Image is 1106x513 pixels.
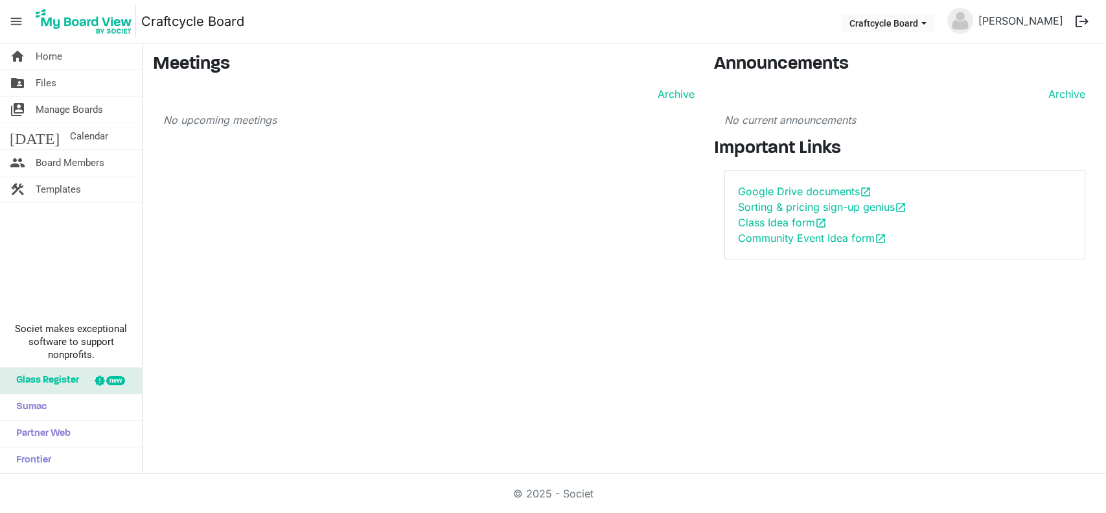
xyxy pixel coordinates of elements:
img: no-profile-picture.svg [947,8,973,34]
a: Community Event Idea formopen_in_new [738,232,886,245]
span: menu [4,9,29,34]
a: Class Idea formopen_in_new [738,216,827,229]
a: My Board View Logo [32,5,141,38]
span: Glass Register [10,368,79,394]
a: [PERSON_NAME] [973,8,1068,34]
span: Manage Boards [36,97,103,123]
span: Societ makes exceptional software to support nonprofits. [6,322,136,361]
p: No upcoming meetings [163,112,695,128]
button: logout [1068,8,1096,35]
h3: Important Links [714,138,1096,160]
span: Calendar [70,123,108,149]
span: Sumac [10,394,47,420]
span: folder_shared [10,70,25,96]
a: Google Drive documentsopen_in_new [738,185,871,198]
a: Craftcycle Board [141,8,244,34]
span: Templates [36,176,81,202]
span: Home [36,43,62,69]
span: open_in_new [815,217,827,229]
h3: Meetings [153,54,695,76]
span: people [10,150,25,176]
div: new [106,376,125,385]
span: construction [10,176,25,202]
a: © 2025 - Societ [513,487,593,500]
h3: Announcements [714,54,1096,76]
p: No current announcements [724,112,1085,128]
button: Craftcycle Board dropdownbutton [841,14,935,32]
img: My Board View Logo [32,5,136,38]
span: open_in_new [860,186,871,198]
a: Sorting & pricing sign-up geniusopen_in_new [738,200,906,213]
span: open_in_new [895,202,906,213]
span: Board Members [36,150,104,176]
span: [DATE] [10,123,60,149]
a: Archive [1043,86,1085,102]
span: home [10,43,25,69]
span: switch_account [10,97,25,123]
span: Partner Web [10,421,71,447]
a: Archive [652,86,695,102]
span: open_in_new [875,233,886,245]
span: Frontier [10,447,51,473]
span: Files [36,70,56,96]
